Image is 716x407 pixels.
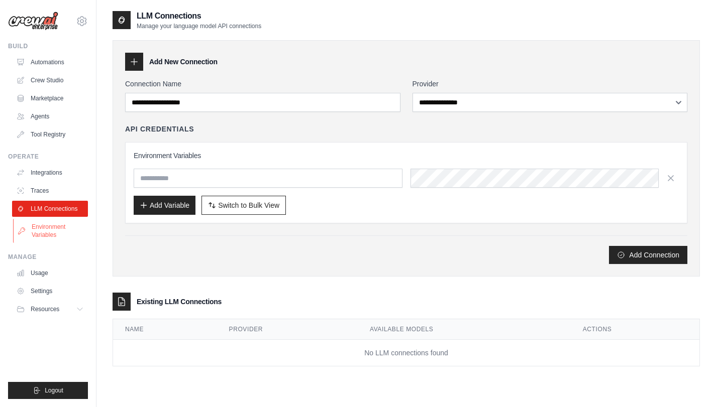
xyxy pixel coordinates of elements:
[45,386,63,394] span: Logout
[113,319,217,340] th: Name
[12,301,88,317] button: Resources
[137,22,261,30] p: Manage your language model API connections
[12,54,88,70] a: Automations
[8,382,88,399] button: Logout
[125,124,194,134] h4: API Credentials
[137,297,222,307] h3: Existing LLM Connections
[137,10,261,22] h2: LLM Connections
[8,42,88,50] div: Build
[201,196,286,215] button: Switch to Bulk View
[609,246,687,264] button: Add Connection
[218,200,279,210] span: Switch to Bulk View
[12,108,88,124] a: Agents
[8,12,58,31] img: Logo
[12,265,88,281] a: Usage
[12,283,88,299] a: Settings
[13,219,89,243] a: Environment Variables
[8,153,88,161] div: Operate
[413,79,688,89] label: Provider
[125,79,400,89] label: Connection Name
[12,72,88,88] a: Crew Studio
[217,319,358,340] th: Provider
[31,305,59,313] span: Resources
[8,253,88,261] div: Manage
[12,126,88,143] a: Tool Registry
[358,319,571,340] th: Available Models
[134,196,195,215] button: Add Variable
[571,319,699,340] th: Actions
[134,151,679,161] h3: Environment Variables
[149,57,218,67] h3: Add New Connection
[12,165,88,181] a: Integrations
[12,90,88,106] a: Marketplace
[12,201,88,217] a: LLM Connections
[113,340,699,366] td: No LLM connections found
[12,183,88,199] a: Traces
